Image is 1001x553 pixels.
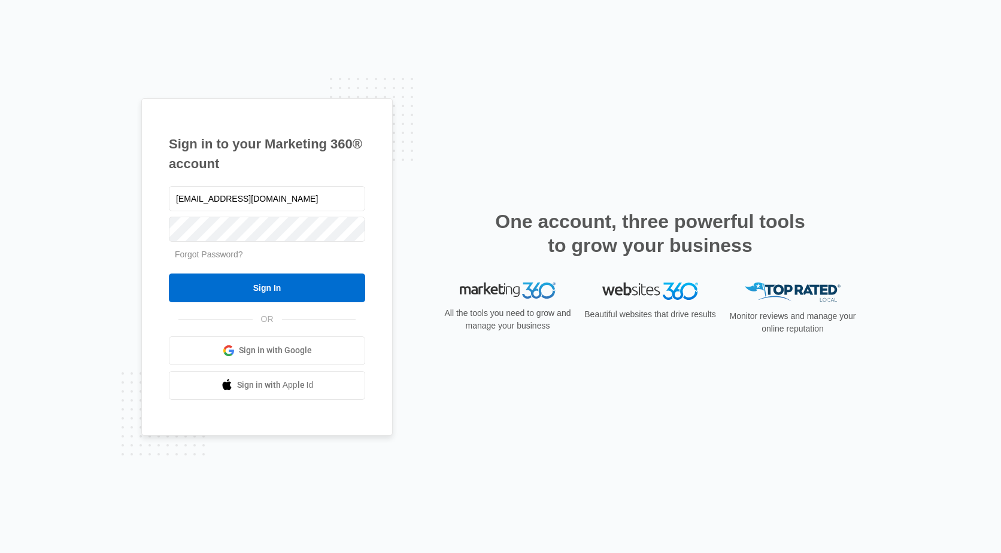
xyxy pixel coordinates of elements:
h1: Sign in to your Marketing 360® account [169,134,365,174]
img: Websites 360 [602,282,698,300]
img: Top Rated Local [745,282,841,302]
input: Email [169,186,365,211]
p: All the tools you need to grow and manage your business [441,307,575,332]
h2: One account, three powerful tools to grow your business [492,209,809,257]
input: Sign In [169,274,365,302]
p: Beautiful websites that drive results [583,308,717,321]
a: Forgot Password? [175,250,243,259]
span: Sign in with Apple Id [237,379,314,391]
a: Sign in with Google [169,336,365,365]
a: Sign in with Apple Id [169,371,365,400]
p: Monitor reviews and manage your online reputation [726,310,860,335]
img: Marketing 360 [460,282,556,299]
span: Sign in with Google [239,344,312,357]
span: OR [253,313,282,326]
